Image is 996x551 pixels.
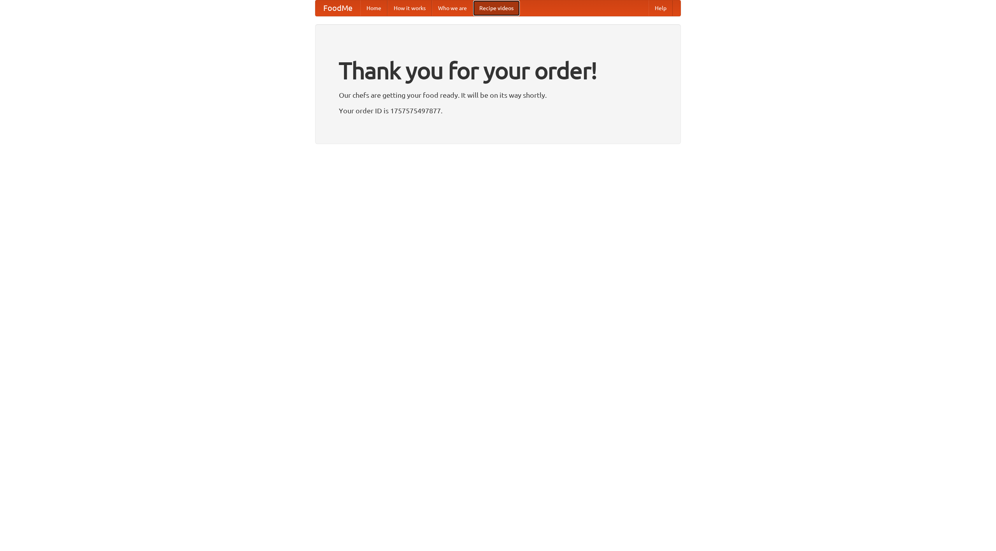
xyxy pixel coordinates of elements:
a: Recipe videos [473,0,520,16]
a: Home [360,0,388,16]
a: Help [649,0,673,16]
a: Who we are [432,0,473,16]
p: Our chefs are getting your food ready. It will be on its way shortly. [339,89,657,101]
a: FoodMe [316,0,360,16]
p: Your order ID is 1757575497877. [339,105,657,116]
a: How it works [388,0,432,16]
h1: Thank you for your order! [339,52,657,89]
